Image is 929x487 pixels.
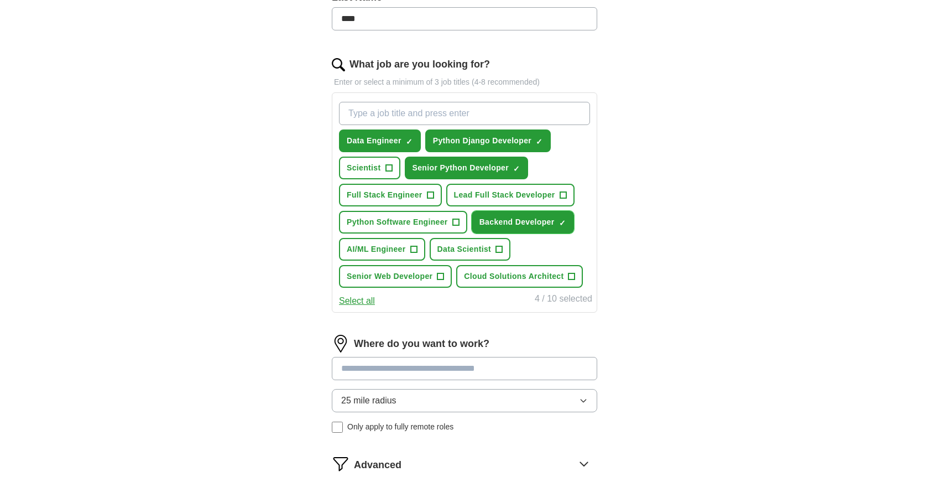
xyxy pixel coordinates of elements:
button: Senior Python Developer✓ [405,157,529,179]
input: Type a job title and press enter [339,102,590,125]
button: Backend Developer✓ [472,211,574,234]
span: Senior Web Developer [347,271,432,282]
span: Senior Python Developer [413,162,509,174]
span: Scientist [347,162,381,174]
span: 25 mile radius [341,394,396,407]
button: Cloud Solutions Architect [456,265,583,288]
input: Only apply to fully remote roles [332,422,343,433]
label: Where do you want to work? [354,336,489,351]
button: 25 mile radius [332,389,597,412]
div: 4 / 10 selected [535,292,592,308]
span: ✓ [513,164,520,173]
span: Python Django Developer [433,135,531,147]
span: AI/ML Engineer [347,244,406,255]
span: Only apply to fully remote roles [347,421,453,433]
img: search.png [332,58,345,71]
button: Senior Web Developer [339,265,452,288]
button: Scientist [339,157,400,179]
img: location.png [332,335,349,353]
button: Python Software Engineer [339,211,467,234]
button: Data Engineer✓ [339,129,421,152]
label: What job are you looking for? [349,57,490,72]
button: Select all [339,294,375,308]
button: Lead Full Stack Developer [446,184,575,206]
span: Full Stack Engineer [347,189,422,201]
button: Data Scientist [430,238,511,261]
span: Lead Full Stack Developer [454,189,555,201]
span: Advanced [354,458,401,473]
span: ✓ [536,137,542,146]
button: Full Stack Engineer [339,184,442,206]
span: ✓ [406,137,413,146]
button: Python Django Developer✓ [425,129,551,152]
span: Data Scientist [437,244,492,255]
span: Backend Developer [479,216,555,228]
span: Cloud Solutions Architect [464,271,563,282]
img: filter [332,455,349,473]
span: ✓ [559,219,566,227]
span: Python Software Engineer [347,216,448,228]
button: AI/ML Engineer [339,238,425,261]
p: Enter or select a minimum of 3 job titles (4-8 recommended) [332,76,597,88]
span: Data Engineer [347,135,401,147]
